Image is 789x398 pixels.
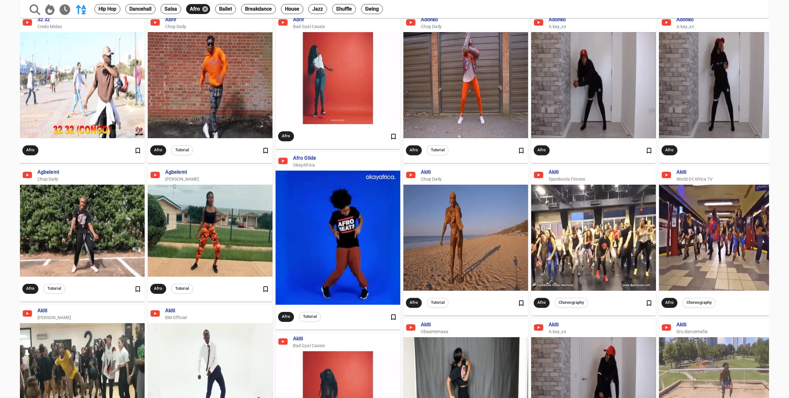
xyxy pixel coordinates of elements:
[22,285,38,292] span: afro
[165,23,270,30] span: Chop Daily
[165,169,270,176] span: agbelemi
[534,145,550,155] div: afro
[308,4,327,14] div: jazz
[148,32,272,138] img: 1546921165-11-be6338eb-27a8-4130-a2db-4a77923886bb-optimized_gif.webp
[662,147,677,153] span: afro
[659,32,784,138] img: 1549396853-505-f5fc0f38-2288-4147-b8d8-f0ecc207a812-optimized_gif.webp
[125,4,156,14] div: dancehall
[387,130,400,143] button: Favourite
[427,145,449,155] div: tutorial
[406,145,422,155] div: afro
[387,310,400,324] button: Favourite
[659,14,784,32] a: adonkoA.kay_xx
[22,284,38,294] div: afro
[555,299,588,306] span: choreography
[403,166,528,185] a: akitiChop Daily
[37,169,142,176] span: agbelemi
[293,23,398,30] span: Bad Gyal Cassie
[676,328,782,335] span: Dru dancemafia
[549,23,654,30] span: A.kay_xx
[299,313,320,320] span: tutorial
[406,299,422,306] span: afro
[165,314,270,321] span: BM Official
[60,2,70,17] button: Sort by date
[531,185,656,291] img: 1546921032-68-c87708c2-451e-40da-a00a-5eb85e86f21c-optimized_gif.webp
[278,313,294,320] span: afro
[514,296,528,310] button: Favourite
[30,2,40,17] button: View List
[293,155,398,162] span: afro glide
[150,145,166,155] div: afro
[534,298,550,308] div: afro
[421,16,526,23] span: adonko
[43,284,65,294] div: tutorial
[293,162,398,168] span: OkayAfrica
[186,5,204,13] span: afro
[293,16,398,23] span: abrir
[186,4,210,14] div: afro
[165,16,270,23] span: abrir
[241,5,276,13] span: breakdance
[165,307,270,314] span: akiti
[403,32,528,138] img: 1549060545-429-778dc14d-e734-43a6-80b4-8bca6a126e77-optimized_gif.webp
[20,14,145,32] a: 32 32Credo Midas
[20,305,145,323] a: akiti[PERSON_NAME]
[531,14,656,32] a: adonkoA.kay_xx
[549,176,654,182] span: Djamboola Fitness
[37,23,142,30] span: Credo Midas
[549,321,654,328] span: akiti
[37,307,142,314] span: akiti
[403,14,528,32] a: adonkoChop Daily
[427,299,448,306] span: tutorial
[215,5,236,13] span: ballet
[150,147,166,153] span: afro
[215,4,236,14] div: ballet
[642,296,656,310] button: Favourite
[659,319,784,337] a: akitiDru dancemafia
[126,5,155,13] span: dancehall
[421,23,526,30] span: Chop Daily
[676,321,782,328] span: akiti
[161,5,181,13] span: salsa
[421,321,526,328] span: akiti
[676,16,782,23] span: adonko
[131,144,145,158] button: Favourite
[514,144,528,158] button: Favourite
[281,4,303,14] div: house
[276,152,400,171] a: afro glideOkayAfrica
[161,4,181,14] div: salsa
[276,171,400,305] img: 1546921135-25-897ca379-b8a0-4d89-a22e-294f90e65d00-optimized_gif.webp
[171,145,193,155] div: tutorial
[148,185,272,277] img: 1618966972-1742-95d79354-fca2-4b2e-8bb5-f686d0e80ac0-optimized_gif.webp
[403,185,528,291] img: 1546921159-13-d3966a3c-b6b9-4461-a0f0-9b88cced7a87-optimized_gif.webp
[171,147,193,153] span: tutorial
[332,5,356,13] span: shuffle
[171,285,193,292] span: tutorial
[676,176,782,182] span: World Of Africa TV
[150,285,166,292] span: afro
[662,298,677,308] div: afro
[94,4,120,14] div: hip hop
[131,282,145,296] button: Favourite
[549,16,654,23] span: adonko
[662,299,677,306] span: afro
[44,285,65,292] span: tutorial
[259,144,272,158] button: Favourite
[403,319,528,337] a: akitiObaaHemaaa
[20,32,145,138] img: 1550123224-798-7c45a7b2-7003-4b40-9f7e-10af8ac7085b-optimized_gif.webp
[534,147,550,153] span: afro
[421,176,526,182] span: Chop Daily
[95,5,120,13] span: hip hop
[427,147,448,153] span: tutorial
[549,169,654,176] span: akiti
[662,145,677,155] div: afro
[531,32,656,138] img: 1549396853-504-f24b9185-2de4-46b8-a88c-ce340f59d6de-optimized_gif.webp
[37,176,142,182] span: Chop Daily
[549,328,654,335] span: A.kay_xx
[148,166,272,185] a: agbelemi[PERSON_NAME]
[165,176,270,182] span: [PERSON_NAME]
[534,299,550,306] span: afro
[281,5,303,13] span: house
[278,312,294,322] div: afro
[406,298,422,308] div: afro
